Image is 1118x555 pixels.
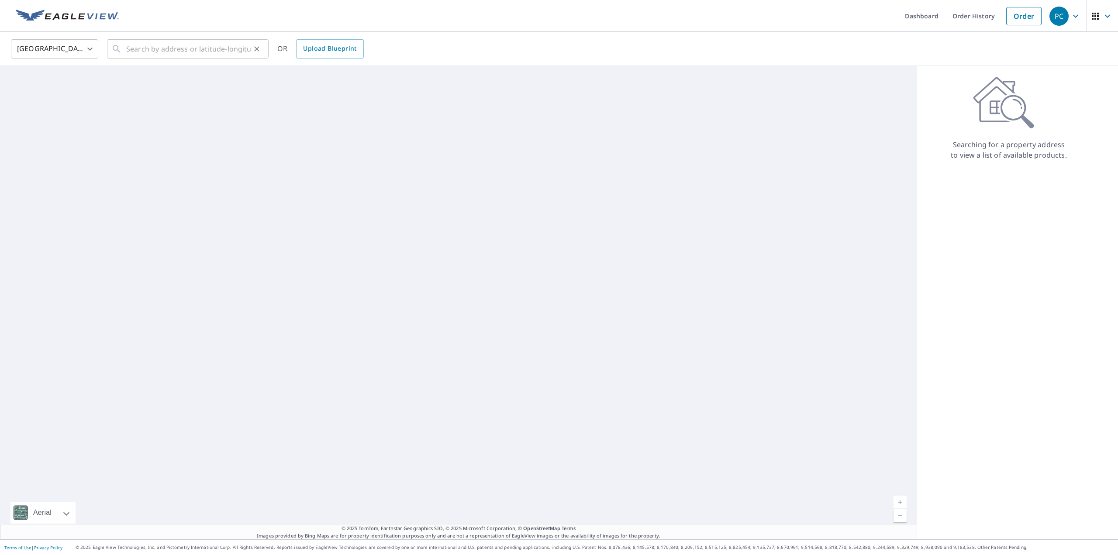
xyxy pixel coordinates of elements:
p: Searching for a property address to view a list of available products. [950,139,1067,160]
a: Privacy Policy [34,545,62,551]
p: | [4,545,62,550]
img: EV Logo [16,10,119,23]
div: Aerial [10,502,76,524]
p: © 2025 Eagle View Technologies, Inc. and Pictometry International Corp. All Rights Reserved. Repo... [76,544,1114,551]
input: Search by address or latitude-longitude [126,37,251,61]
div: Aerial [31,502,54,524]
a: Order [1006,7,1042,25]
a: Current Level 5, Zoom In [894,496,907,509]
button: Clear [251,43,263,55]
a: Upload Blueprint [296,39,363,59]
span: Upload Blueprint [303,43,356,54]
a: Terms of Use [4,545,31,551]
div: PC [1049,7,1069,26]
span: © 2025 TomTom, Earthstar Geographics SIO, © 2025 Microsoft Corporation, © [342,525,576,532]
a: OpenStreetMap [523,525,560,531]
div: [GEOGRAPHIC_DATA] [11,37,98,61]
a: Terms [562,525,576,531]
a: Current Level 5, Zoom Out [894,509,907,522]
div: OR [277,39,364,59]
